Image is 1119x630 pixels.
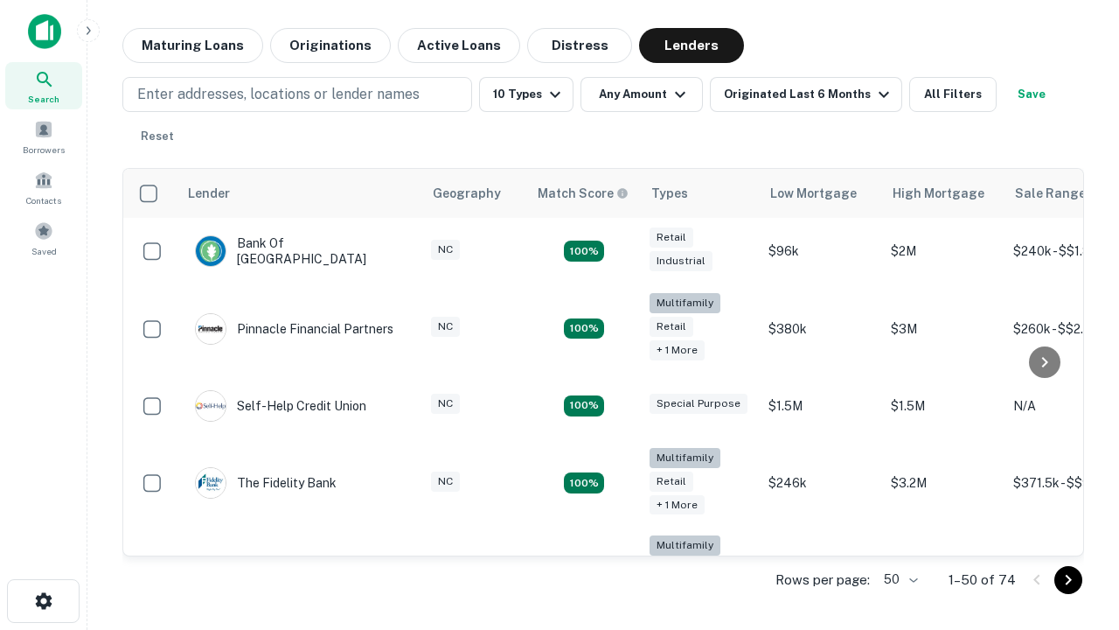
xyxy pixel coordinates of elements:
div: Special Purpose [650,394,747,414]
td: $3.2M [882,439,1004,528]
img: picture [196,314,226,344]
div: Matching Properties: 16, hasApolloMatch: undefined [564,241,604,262]
td: $2M [882,218,1004,284]
button: Originations [270,28,391,63]
a: Contacts [5,164,82,211]
button: Active Loans [398,28,520,63]
div: Capitalize uses an advanced AI algorithm to match your search with the best lender. The match sco... [538,184,629,203]
div: Originated Last 6 Months [724,84,894,105]
button: Distress [527,28,632,63]
iframe: Chat Widget [1032,490,1119,574]
p: 1–50 of 74 [949,570,1016,591]
div: Retail [650,317,693,337]
div: 50 [877,567,921,592]
div: Matching Properties: 17, hasApolloMatch: undefined [564,318,604,339]
th: Geography [422,169,527,218]
div: NC [431,394,460,414]
div: NC [431,472,460,492]
td: $246k [760,439,882,528]
span: Borrowers [23,143,65,157]
td: $9.2M [882,527,1004,615]
p: Enter addresses, locations or lender names [137,84,420,105]
img: picture [196,468,226,498]
a: Saved [5,214,82,262]
img: picture [196,391,226,421]
td: $246.5k [760,527,882,615]
div: Self-help Credit Union [195,390,366,422]
td: $1.5M [882,373,1004,439]
div: Geography [433,183,501,204]
img: capitalize-icon.png [28,14,61,49]
td: $1.5M [760,373,882,439]
th: Types [641,169,760,218]
h6: Match Score [538,184,625,203]
div: Atlantic Union Bank [195,556,350,587]
button: Save your search to get updates of matches that match your search criteria. [1004,77,1060,112]
span: Contacts [26,193,61,207]
button: All Filters [909,77,997,112]
button: Maturing Loans [122,28,263,63]
div: NC [431,240,460,260]
a: Borrowers [5,113,82,160]
img: picture [196,236,226,266]
div: Multifamily [650,448,720,468]
div: High Mortgage [893,183,984,204]
div: Bank Of [GEOGRAPHIC_DATA] [195,235,405,267]
th: High Mortgage [882,169,1004,218]
a: Search [5,62,82,109]
button: Originated Last 6 Months [710,77,902,112]
div: Retail [650,227,693,248]
div: Retail [650,472,693,492]
div: Matching Properties: 11, hasApolloMatch: undefined [564,395,604,416]
div: Low Mortgage [770,183,857,204]
button: Any Amount [580,77,703,112]
th: Low Mortgage [760,169,882,218]
div: Types [651,183,688,204]
div: + 1 more [650,495,705,515]
div: NC [431,317,460,337]
span: Saved [31,244,57,258]
div: Multifamily [650,535,720,556]
span: Search [28,92,59,106]
div: The Fidelity Bank [195,467,337,499]
div: Lender [188,183,230,204]
th: Lender [177,169,422,218]
p: Rows per page: [775,570,870,591]
div: Matching Properties: 10, hasApolloMatch: undefined [564,472,604,493]
td: $3M [882,284,1004,373]
div: + 1 more [650,340,705,360]
button: Enter addresses, locations or lender names [122,77,472,112]
div: Pinnacle Financial Partners [195,313,393,345]
button: Reset [129,119,185,154]
td: $96k [760,218,882,284]
button: 10 Types [479,77,573,112]
button: Go to next page [1054,566,1082,594]
td: $380k [760,284,882,373]
div: Multifamily [650,293,720,313]
div: Sale Range [1015,183,1086,204]
th: Capitalize uses an advanced AI algorithm to match your search with the best lender. The match sco... [527,169,641,218]
button: Lenders [639,28,744,63]
div: Industrial [650,251,712,271]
